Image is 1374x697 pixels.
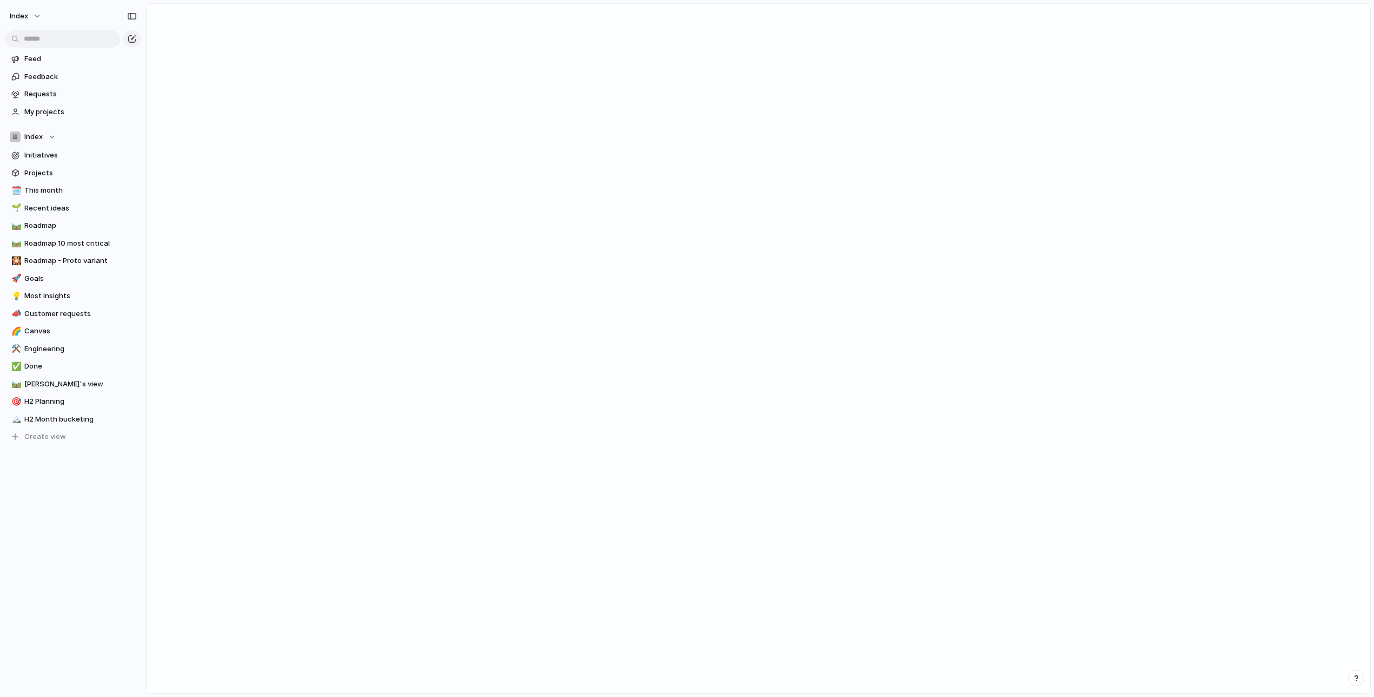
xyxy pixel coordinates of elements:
span: My projects [24,107,137,117]
div: 🗓️ [11,185,19,197]
a: 🗓️This month [5,182,141,199]
div: ✅ [11,360,19,373]
div: 🌈 [11,325,19,338]
span: Engineering [24,344,137,354]
button: 📣 [10,308,21,319]
div: 🛤️ [11,378,19,390]
a: 🛤️Roadmap [5,218,141,234]
span: [PERSON_NAME]'s view [24,379,137,390]
button: 🌱 [10,203,21,214]
span: H2 Month bucketing [24,414,137,425]
a: 📣Customer requests [5,306,141,322]
button: Index [5,129,141,145]
button: 🎇 [10,255,21,266]
span: Roadmap [24,220,137,231]
button: 🛤️ [10,238,21,249]
a: ⚒️Engineering [5,341,141,357]
div: 🛤️ [11,237,19,249]
span: Feedback [24,71,137,82]
a: 🚀Goals [5,271,141,287]
div: 🎯 [11,396,19,408]
div: 🌱 [11,202,19,214]
span: Requests [24,89,137,100]
button: 🎯 [10,396,21,407]
span: Customer requests [24,308,137,319]
a: 🌈Canvas [5,323,141,339]
div: 🎇 [11,255,19,267]
span: Most insights [24,291,137,301]
a: 💡Most insights [5,288,141,304]
a: 🎇Roadmap - Proto variant [5,253,141,269]
button: 🚀 [10,273,21,284]
button: 🗓️ [10,185,21,196]
span: H2 Planning [24,396,137,407]
span: Feed [24,54,137,64]
span: Canvas [24,326,137,337]
span: Recent ideas [24,203,137,214]
button: 🛤️ [10,220,21,231]
span: This month [24,185,137,196]
a: 🏔️H2 Month bucketing [5,411,141,428]
div: 💡 [11,290,19,303]
a: Projects [5,165,141,181]
button: 🌈 [10,326,21,337]
span: Roadmap - Proto variant [24,255,137,266]
a: Feedback [5,69,141,85]
div: 🏔️ [11,413,19,425]
span: Index [10,11,28,22]
button: ⚒️ [10,344,21,354]
button: 🛤️ [10,379,21,390]
div: 🛤️ [11,220,19,232]
span: Projects [24,168,137,179]
a: My projects [5,104,141,120]
button: Create view [5,429,141,445]
span: Roadmap 10 most critical [24,238,137,249]
a: Requests [5,86,141,102]
button: Index [5,8,47,25]
button: 💡 [10,291,21,301]
button: 🏔️ [10,414,21,425]
a: 🛤️Roadmap 10 most critical [5,235,141,252]
span: Create view [24,431,66,442]
a: 🌱Recent ideas [5,200,141,216]
a: ✅Done [5,358,141,374]
button: ✅ [10,361,21,372]
span: Index [24,131,43,142]
div: 📣 [11,307,19,320]
a: Initiatives [5,147,141,163]
span: Goals [24,273,137,284]
span: Initiatives [24,150,137,161]
div: 🚀 [11,272,19,285]
a: 🎯H2 Planning [5,393,141,410]
span: Done [24,361,137,372]
a: 🛤️[PERSON_NAME]'s view [5,376,141,392]
div: ⚒️ [11,343,19,355]
a: Feed [5,51,141,67]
